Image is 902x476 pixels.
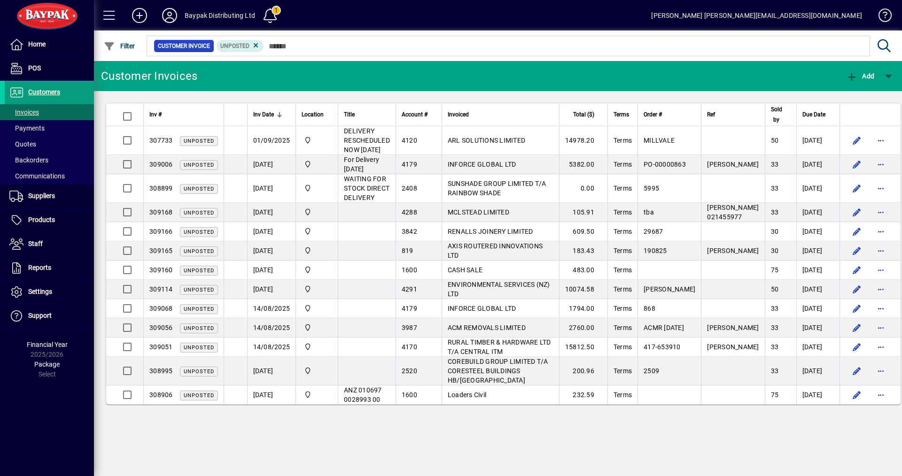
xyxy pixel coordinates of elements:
[796,280,840,299] td: [DATE]
[846,72,874,80] span: Add
[402,266,417,274] span: 1600
[184,210,214,216] span: Unposted
[559,318,607,338] td: 2760.00
[402,228,417,235] span: 3842
[644,184,659,192] span: 5995
[849,157,864,172] button: Edit
[5,256,94,280] a: Reports
[149,305,173,312] span: 309068
[849,339,864,354] button: Edit
[28,264,51,271] span: Reports
[247,261,296,280] td: [DATE]
[559,338,607,357] td: 15812.50
[559,261,607,280] td: 483.00
[448,109,553,120] div: Invoiced
[302,303,332,314] span: Baypak - Onekawa
[644,109,695,120] div: Order #
[5,232,94,256] a: Staff
[559,126,607,155] td: 14978.20
[101,69,197,84] div: Customer Invoices
[302,246,332,256] span: Baypak - Onekawa
[34,361,60,368] span: Package
[796,126,840,155] td: [DATE]
[184,392,214,399] span: Unposted
[448,391,486,399] span: Loaders Civil
[9,156,48,164] span: Backorders
[849,387,864,402] button: Edit
[644,285,695,293] span: [PERSON_NAME]
[247,299,296,318] td: 14/08/2025
[402,208,417,216] span: 4288
[247,174,296,203] td: [DATE]
[707,109,715,120] span: Ref
[101,38,138,54] button: Filter
[184,162,214,168] span: Unposted
[302,109,332,120] div: Location
[614,161,632,168] span: Terms
[5,120,94,136] a: Payments
[448,242,543,259] span: AXIS ROUTERED INNOVATIONS LTD
[559,385,607,404] td: 232.59
[184,229,214,235] span: Unposted
[149,367,173,375] span: 308995
[565,109,603,120] div: Total ($)
[614,109,629,120] span: Terms
[844,68,877,84] button: Add
[149,266,173,274] span: 309160
[302,342,332,352] span: Baypak - Onekawa
[448,266,482,274] span: CASH SALE
[402,324,417,331] span: 3987
[644,208,654,216] span: tba
[874,224,889,239] button: More options
[771,285,779,293] span: 50
[247,222,296,241] td: [DATE]
[849,133,864,148] button: Edit
[874,133,889,148] button: More options
[28,312,52,319] span: Support
[27,341,68,348] span: Financial Year
[448,161,516,168] span: INFORCE GLOBAL LTD
[302,183,332,193] span: Baypak - Onekawa
[184,186,214,192] span: Unposted
[849,181,864,196] button: Edit
[302,390,332,400] span: Baypak - Onekawa
[402,109,428,120] span: Account #
[448,109,469,120] span: Invoiced
[448,305,516,312] span: INFORCE GLOBAL LTD
[796,299,840,318] td: [DATE]
[302,322,332,333] span: Baypak - Onekawa
[149,161,173,168] span: 309006
[614,266,632,274] span: Terms
[448,324,526,331] span: ACM REMOVALS LIMITED
[124,7,155,24] button: Add
[28,288,52,295] span: Settings
[5,152,94,168] a: Backorders
[302,109,324,120] span: Location
[402,184,417,192] span: 2408
[644,247,667,254] span: 190825
[402,285,417,293] span: 4291
[849,243,864,258] button: Edit
[874,181,889,196] button: More options
[771,391,779,399] span: 75
[220,43,249,49] span: Unposted
[402,343,417,351] span: 4170
[707,324,759,331] span: [PERSON_NAME]
[158,41,210,51] span: Customer Invoice
[402,137,417,144] span: 4120
[644,228,663,235] span: 29687
[874,243,889,258] button: More options
[771,137,779,144] span: 50
[5,168,94,184] a: Communications
[559,203,607,222] td: 105.91
[149,324,173,331] span: 309056
[9,140,36,148] span: Quotes
[247,203,296,222] td: [DATE]
[614,247,632,254] span: Terms
[149,391,173,399] span: 308906
[402,247,413,254] span: 819
[5,33,94,56] a: Home
[344,156,379,173] span: For Delivery [DATE]
[184,345,214,351] span: Unposted
[247,385,296,404] td: [DATE]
